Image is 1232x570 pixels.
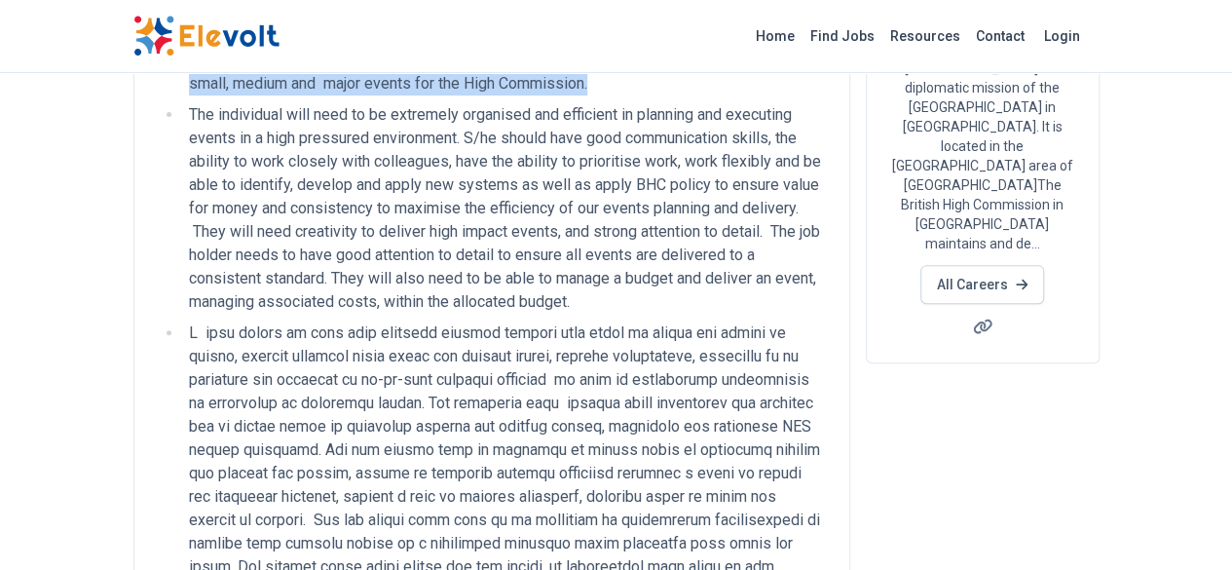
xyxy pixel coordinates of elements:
li: The individual will need to be extremely organised and efficient in planning and executing events... [183,103,826,314]
iframe: Chat Widget [1135,476,1232,570]
a: Resources [882,20,968,52]
img: Elevolt [133,16,280,57]
a: Find Jobs [803,20,882,52]
a: Contact [968,20,1032,52]
a: Home [748,20,803,52]
a: All Careers [920,265,1044,304]
p: The British High Commission in [GEOGRAPHIC_DATA] is the diplomatic mission of the [GEOGRAPHIC_DAT... [890,39,1075,253]
a: Login [1032,17,1092,56]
